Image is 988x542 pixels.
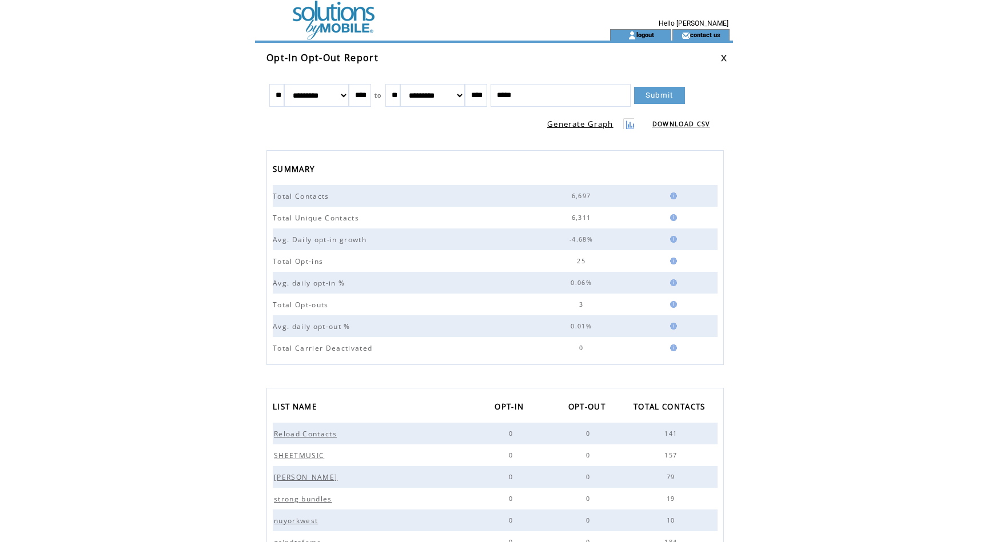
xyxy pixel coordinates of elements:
[509,451,516,459] span: 0
[273,278,348,288] span: Avg. daily opt-in %
[579,344,586,352] span: 0
[375,91,382,99] span: to
[273,322,353,331] span: Avg. daily opt-out %
[667,192,677,199] img: help.gif
[667,258,677,264] img: help.gif
[577,257,588,265] span: 25
[667,301,677,308] img: help.gif
[273,213,362,223] span: Total Unique Contacts
[586,516,593,524] span: 0
[273,191,332,201] span: Total Contacts
[664,429,680,437] span: 141
[634,399,711,417] a: TOTAL CONTACTS
[659,19,728,27] span: Hello [PERSON_NAME]
[547,119,613,129] a: Generate Graph
[273,451,328,459] a: SHEETMUSIC
[636,31,654,38] a: logout
[266,51,379,64] span: Opt-In Opt-Out Report
[273,399,322,417] a: LIST NAME
[509,473,516,481] span: 0
[586,495,593,503] span: 0
[572,214,594,222] span: 6,311
[652,120,710,128] a: DOWNLOAD CSV
[634,399,708,417] span: TOTAL CONTACTS
[273,161,317,180] span: SUMMARY
[509,495,516,503] span: 0
[586,429,593,437] span: 0
[273,429,341,437] a: Reload Contacts
[509,516,516,524] span: 0
[667,279,677,286] img: help.gif
[571,322,595,330] span: 0.01%
[571,279,595,287] span: 0.06%
[273,256,326,266] span: Total Opt-ins
[274,494,335,504] span: strong bundles
[586,473,593,481] span: 0
[634,87,685,104] a: Submit
[667,344,677,351] img: help.gif
[274,472,340,482] span: [PERSON_NAME]
[682,31,690,40] img: contact_us_icon.gif
[667,495,678,503] span: 19
[273,399,320,417] span: LIST NAME
[568,399,608,417] span: OPT-OUT
[273,516,322,524] a: nuyorkwest
[568,399,611,417] a: OPT-OUT
[664,451,680,459] span: 157
[667,473,678,481] span: 79
[274,451,327,460] span: SHEETMUSIC
[586,451,593,459] span: 0
[273,300,332,310] span: Total Opt-outs
[274,429,340,439] span: Reload Contacts
[274,516,321,525] span: nuyorkwest
[495,399,527,417] span: OPT-IN
[273,472,341,480] a: [PERSON_NAME]
[273,343,375,353] span: Total Carrier Deactivated
[273,235,369,244] span: Avg. Daily opt-in growth
[667,214,677,221] img: help.gif
[569,235,596,243] span: -4.68%
[572,192,594,200] span: 6,697
[579,300,586,308] span: 3
[667,236,677,243] img: help.gif
[628,31,636,40] img: account_icon.gif
[667,323,677,330] img: help.gif
[495,399,529,417] a: OPT-IN
[667,516,678,524] span: 10
[509,429,516,437] span: 0
[690,31,720,38] a: contact us
[273,494,336,502] a: strong bundles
